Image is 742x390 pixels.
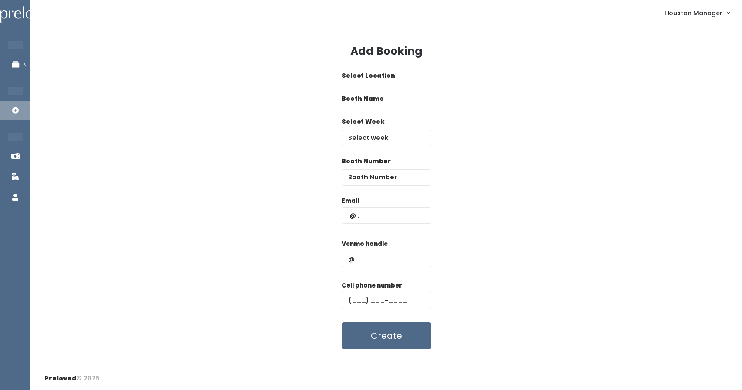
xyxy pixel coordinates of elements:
input: Booth Number [342,169,431,186]
label: Select Week [342,117,384,126]
span: Preloved [44,374,77,383]
label: Booth Number [342,157,391,166]
input: @ . [342,207,431,224]
label: Booth Name [342,94,384,103]
label: Venmo handle [342,240,388,248]
label: Email [342,197,359,205]
h3: Add Booking [350,45,423,57]
span: @ [342,251,361,267]
div: © 2025 [44,367,100,383]
input: Select week [342,130,431,146]
a: Houston Manager [656,3,739,22]
button: Create [342,322,431,349]
span: Houston Manager [665,8,722,18]
label: Select Location [342,71,395,80]
input: (___) ___-____ [342,292,431,308]
label: Cell phone number [342,281,402,290]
